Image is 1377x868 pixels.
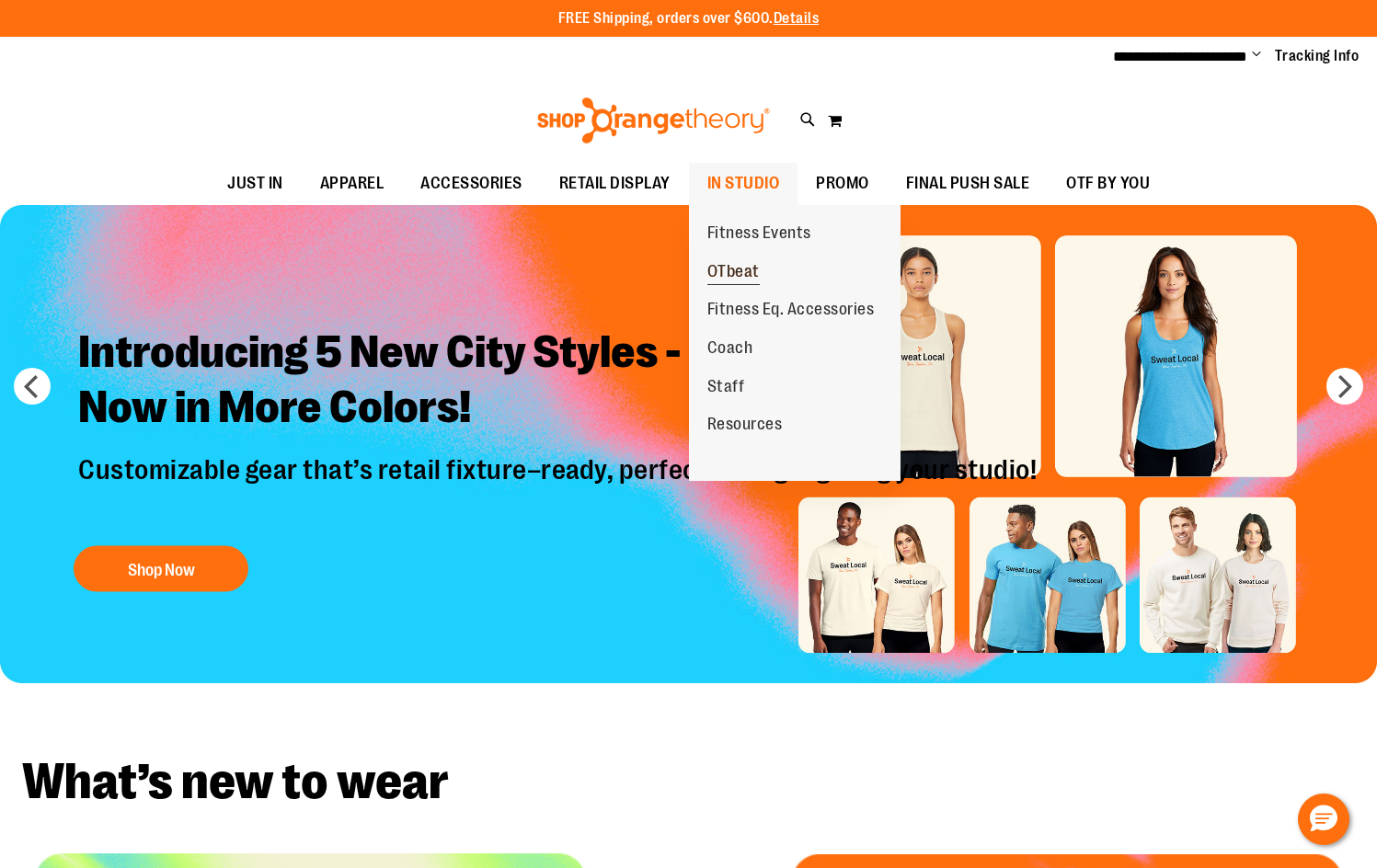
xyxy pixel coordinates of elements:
a: Resources [689,405,801,444]
span: ACCESSORIES [420,163,522,204]
a: APPAREL [302,163,403,205]
span: JUST IN [227,163,283,204]
span: APPAREL [320,163,384,204]
span: Staff [707,377,745,400]
span: Fitness Events [707,223,811,246]
h2: What’s new to wear [22,757,1355,807]
a: ACCESSORIES [402,163,541,205]
span: Coach [707,338,753,361]
span: FINAL PUSH SALE [906,163,1030,204]
a: Introducing 5 New City Styles -Now in More Colors! Customizable gear that’s retail fixture–ready,... [64,310,1055,600]
a: RETAIL DISPLAY [541,163,689,205]
span: OTbeat [707,262,760,285]
span: RETAIL DISPLAY [559,163,671,204]
p: FREE Shipping, orders over $600. [558,8,820,29]
a: FINAL PUSH SALE [888,163,1049,205]
span: OTF BY YOU [1066,163,1150,204]
ul: IN STUDIO [689,205,901,481]
a: Fitness Eq. Accessories [689,291,893,329]
a: Staff [689,368,763,406]
a: JUST IN [209,163,302,205]
span: Fitness Eq. Accessories [707,300,875,323]
a: OTbeat [689,253,778,291]
img: Shop Orangetheory [534,97,773,143]
a: OTF BY YOU [1048,163,1168,205]
button: next [1326,368,1363,405]
button: Account menu [1252,47,1261,65]
span: PROMO [816,163,869,204]
a: Coach [689,329,772,368]
a: PROMO [798,163,888,205]
h2: Introducing 5 New City Styles - Now in More Colors! [64,310,1055,452]
a: IN STUDIO [689,163,798,205]
span: Resources [707,415,783,438]
a: Details [774,10,820,27]
a: Fitness Events [689,214,830,253]
p: Customizable gear that’s retail fixture–ready, perfect for highlighting your studio! [64,452,1055,527]
span: IN STUDIO [707,163,780,204]
button: Shop Now [74,545,248,591]
a: Tracking Info [1275,46,1360,66]
button: prev [14,368,51,405]
button: Hello, have a question? Let’s chat. [1298,794,1349,845]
